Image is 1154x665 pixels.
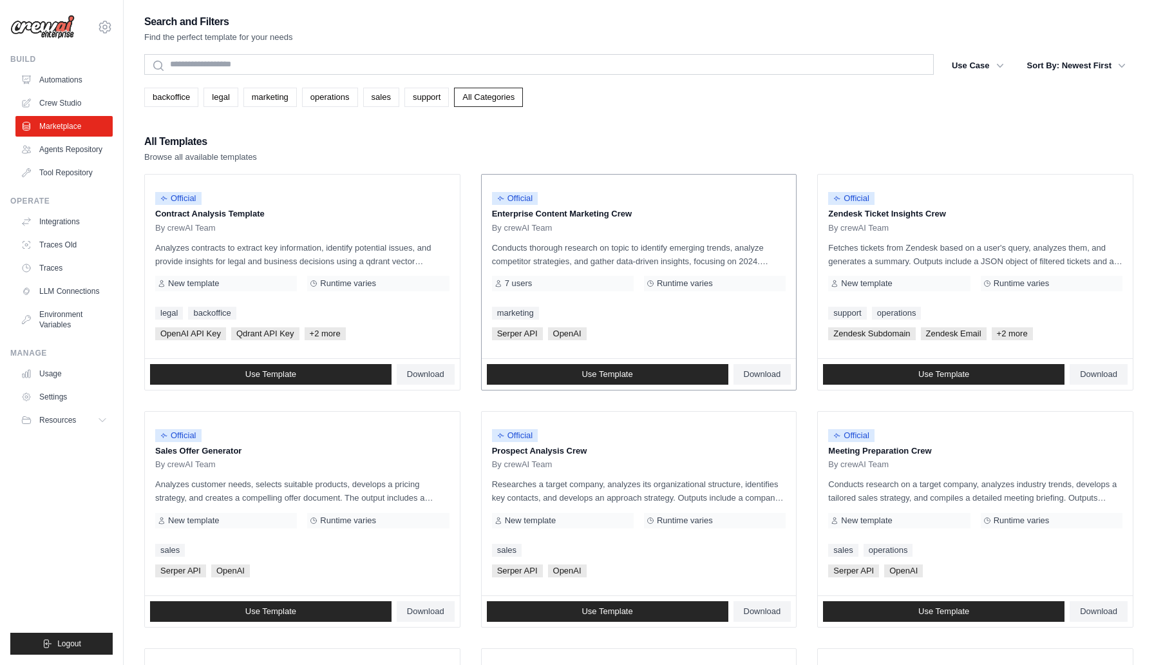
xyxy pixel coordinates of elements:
[492,477,786,505] p: Researches a target company, analyzes its organizational structure, identifies key contacts, and ...
[492,207,786,220] p: Enterprise Content Marketing Crew
[828,544,858,557] a: sales
[144,31,293,44] p: Find the perfect template for your needs
[921,327,987,340] span: Zendesk Email
[363,88,399,107] a: sales
[15,363,113,384] a: Usage
[155,192,202,205] span: Official
[841,516,892,526] span: New template
[10,348,113,358] div: Manage
[487,601,728,622] a: Use Template
[454,88,523,107] a: All Categories
[744,606,781,617] span: Download
[168,278,219,289] span: New template
[841,278,892,289] span: New template
[15,304,113,335] a: Environment Variables
[1070,601,1128,622] a: Download
[188,307,236,320] a: backoffice
[211,564,250,577] span: OpenAI
[305,327,346,340] span: +2 more
[155,564,206,577] span: Serper API
[15,211,113,232] a: Integrations
[1080,369,1117,380] span: Download
[150,364,392,385] a: Use Template
[492,564,543,577] span: Serper API
[407,369,444,380] span: Download
[994,278,1050,289] span: Runtime varies
[733,364,791,385] a: Download
[864,544,913,557] a: operations
[492,544,522,557] a: sales
[407,606,444,617] span: Download
[828,477,1122,505] p: Conducts research on a target company, analyzes industry trends, develops a tailored sales strate...
[744,369,781,380] span: Download
[492,445,786,458] p: Prospect Analysis Crew
[548,564,587,577] span: OpenAI
[10,54,113,64] div: Build
[994,516,1050,526] span: Runtime varies
[505,278,533,289] span: 7 users
[828,192,875,205] span: Official
[828,429,875,442] span: Official
[492,327,543,340] span: Serper API
[15,139,113,160] a: Agents Repository
[505,516,556,526] span: New template
[10,196,113,206] div: Operate
[155,223,216,233] span: By crewAI Team
[155,459,216,470] span: By crewAI Team
[828,307,866,320] a: support
[944,54,1012,77] button: Use Case
[39,415,76,425] span: Resources
[320,516,376,526] span: Runtime varies
[15,235,113,255] a: Traces Old
[582,369,632,380] span: Use Template
[57,639,81,649] span: Logout
[828,459,889,470] span: By crewAI Team
[15,93,113,113] a: Crew Studio
[828,241,1122,268] p: Fetches tickets from Zendesk based on a user's query, analyzes them, and generates a summary. Out...
[582,606,632,617] span: Use Template
[243,88,297,107] a: marketing
[918,369,969,380] span: Use Template
[155,429,202,442] span: Official
[828,564,879,577] span: Serper API
[10,15,75,39] img: Logo
[823,364,1064,385] a: Use Template
[884,564,923,577] span: OpenAI
[144,13,293,31] h2: Search and Filters
[657,516,713,526] span: Runtime varies
[404,88,449,107] a: support
[992,327,1033,340] span: +2 more
[657,278,713,289] span: Runtime varies
[155,307,183,320] a: legal
[492,459,553,470] span: By crewAI Team
[548,327,587,340] span: OpenAI
[15,70,113,90] a: Automations
[397,364,455,385] a: Download
[144,133,257,151] h2: All Templates
[15,281,113,302] a: LLM Connections
[828,223,889,233] span: By crewAI Team
[245,606,296,617] span: Use Template
[245,369,296,380] span: Use Template
[15,387,113,407] a: Settings
[203,88,238,107] a: legal
[492,429,538,442] span: Official
[828,327,915,340] span: Zendesk Subdomain
[155,445,449,458] p: Sales Offer Generator
[492,241,786,268] p: Conducts thorough research on topic to identify emerging trends, analyze competitor strategies, a...
[492,192,538,205] span: Official
[823,601,1064,622] a: Use Template
[492,223,553,233] span: By crewAI Team
[155,241,449,268] p: Analyzes contracts to extract key information, identify potential issues, and provide insights fo...
[144,88,198,107] a: backoffice
[155,327,226,340] span: OpenAI API Key
[144,151,257,164] p: Browse all available templates
[15,162,113,183] a: Tool Repository
[15,116,113,137] a: Marketplace
[918,606,969,617] span: Use Template
[828,207,1122,220] p: Zendesk Ticket Insights Crew
[155,477,449,505] p: Analyzes customer needs, selects suitable products, develops a pricing strategy, and creates a co...
[155,207,449,220] p: Contract Analysis Template
[168,516,219,526] span: New template
[302,88,358,107] a: operations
